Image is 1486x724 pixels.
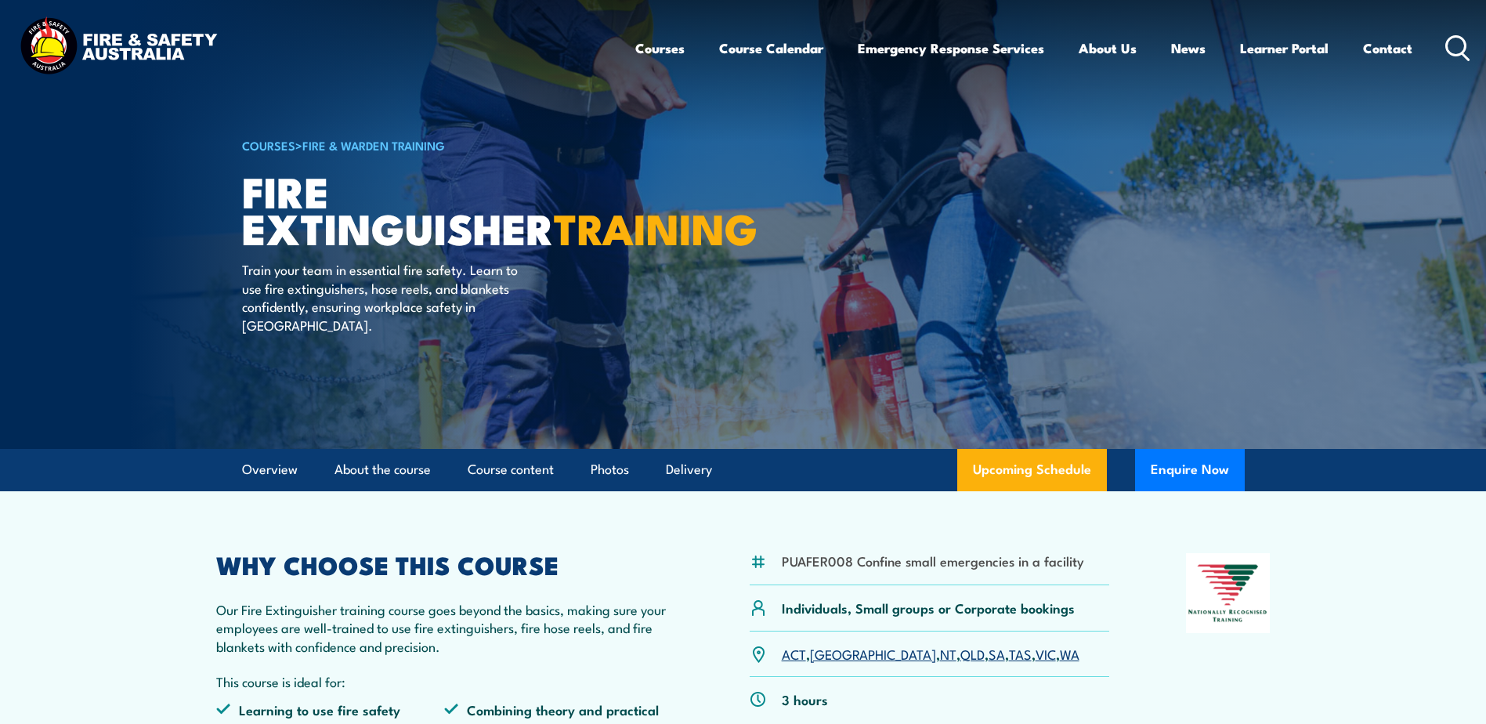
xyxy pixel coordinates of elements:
[242,260,528,334] p: Train your team in essential fire safety. Learn to use fire extinguishers, hose reels, and blanke...
[1186,553,1271,633] img: Nationally Recognised Training logo.
[940,644,956,663] a: NT
[782,690,828,708] p: 3 hours
[216,600,674,655] p: Our Fire Extinguisher training course goes beyond the basics, making sure your employees are well...
[666,449,712,491] a: Delivery
[1079,27,1137,69] a: About Us
[782,552,1084,570] li: PUAFER008 Confine small emergencies in a facility
[1036,644,1056,663] a: VIC
[216,672,674,690] p: This course is ideal for:
[1171,27,1206,69] a: News
[1009,644,1032,663] a: TAS
[468,449,554,491] a: Course content
[242,136,629,154] h6: >
[782,645,1079,663] p: , , , , , , ,
[635,27,685,69] a: Courses
[242,136,295,154] a: COURSES
[1363,27,1412,69] a: Contact
[782,599,1075,617] p: Individuals, Small groups or Corporate bookings
[242,172,629,245] h1: Fire Extinguisher
[591,449,629,491] a: Photos
[302,136,445,154] a: Fire & Warden Training
[960,644,985,663] a: QLD
[242,449,298,491] a: Overview
[719,27,823,69] a: Course Calendar
[1060,644,1079,663] a: WA
[554,194,757,259] strong: TRAINING
[858,27,1044,69] a: Emergency Response Services
[782,644,806,663] a: ACT
[216,553,674,575] h2: WHY CHOOSE THIS COURSE
[334,449,431,491] a: About the course
[810,644,936,663] a: [GEOGRAPHIC_DATA]
[1135,449,1245,491] button: Enquire Now
[957,449,1107,491] a: Upcoming Schedule
[1240,27,1329,69] a: Learner Portal
[989,644,1005,663] a: SA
